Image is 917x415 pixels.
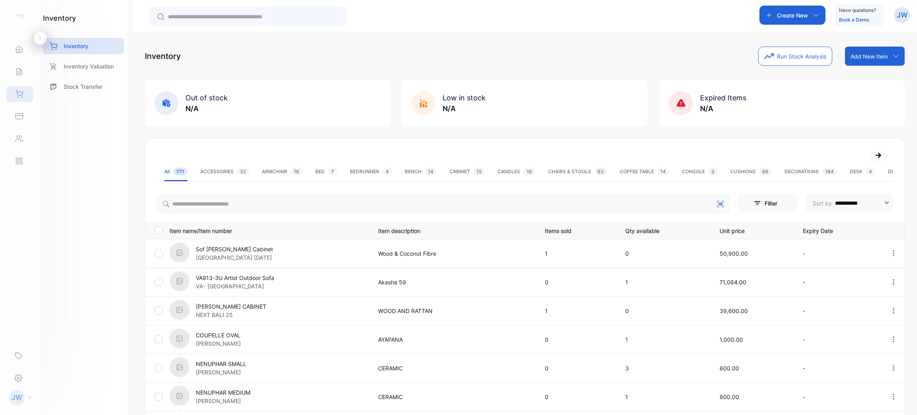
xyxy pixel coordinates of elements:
[196,331,241,339] p: COUPELLE OVAL
[382,168,392,175] span: 4
[700,103,746,114] p: N/A
[700,94,746,102] span: Expired Items
[803,249,874,258] p: -
[237,168,249,175] span: 32
[545,249,609,258] p: 1
[170,243,189,262] img: item
[708,168,718,175] span: 3
[64,62,114,70] p: Inventory Valuation
[12,392,22,403] p: JW
[196,397,250,405] p: [PERSON_NAME]
[803,393,874,401] p: -
[43,38,124,54] a: Inventory
[759,168,772,175] span: 66
[803,225,874,235] p: Expiry Date
[548,168,607,175] div: CHAIRS & STOOLS
[170,300,189,320] img: item
[378,393,529,401] p: CERAMIC
[682,168,718,175] div: CONSOLE
[196,339,241,348] p: [PERSON_NAME]
[405,168,437,175] div: BENCH
[196,274,274,282] p: VA913-3U Artist Outdoor Sofa
[443,94,486,102] span: Low in stock
[813,199,832,207] p: Sort by
[720,279,746,286] span: 71,084.00
[164,168,187,175] div: All
[720,365,739,372] span: 600.00
[620,168,669,175] div: COFFEE TABLE
[759,6,825,25] button: Create New
[866,168,875,175] span: 4
[64,82,102,91] p: Stock Transfer
[378,307,529,315] p: WOOD AND RATTAN
[625,393,703,401] p: 1
[720,393,739,400] span: 800.00
[170,357,189,377] img: item
[378,225,529,235] p: Item description
[185,103,228,114] p: N/A
[200,168,249,175] div: ACCESSORIES
[43,78,124,95] a: Stock Transfer
[784,168,837,175] div: DECORATIONS
[545,307,609,315] p: 1
[425,168,437,175] span: 14
[196,282,274,290] p: VA- [GEOGRAPHIC_DATA]
[185,94,228,102] span: Out of stock
[145,50,181,62] p: Inventory
[196,245,273,253] p: Sof [PERSON_NAME] Cabinet
[803,364,874,372] p: -
[64,42,88,50] p: Inventory
[625,225,703,235] p: Qty available
[291,168,302,175] span: 16
[43,58,124,74] a: Inventory Valuation
[443,103,486,114] p: N/A
[350,168,392,175] div: BEDRUNNER
[545,278,609,286] p: 0
[720,250,748,257] span: 50,900.00
[850,168,875,175] div: DESK
[594,168,607,175] span: 63
[625,278,703,286] p: 1
[625,364,703,372] p: 3
[170,329,189,348] img: item
[315,168,337,175] div: BED
[378,335,529,344] p: AYAPANA
[894,6,910,25] button: JW
[378,249,529,258] p: Wood & Coconut Fibre
[545,225,609,235] p: Items sold
[545,393,609,401] p: 0
[262,168,302,175] div: ARMCHAIR
[839,17,869,23] a: Book a Demo
[625,307,703,315] p: 0
[196,388,250,397] p: NENUPHAR MEDIUM
[839,6,876,14] p: Have questions?
[720,307,748,314] span: 39,600.00
[803,278,874,286] p: -
[777,11,808,20] p: Create New
[730,168,772,175] div: CUSHIONS
[473,168,485,175] span: 15
[378,364,529,372] p: CERAMIC
[170,271,189,291] img: item
[884,382,917,415] iframe: LiveChat chat widget
[328,168,337,175] span: 7
[196,360,246,368] p: NENUPHAR SMALL
[625,335,703,344] p: 1
[196,311,266,319] p: NEXT BALI 25
[806,194,893,213] button: Sort by
[758,47,832,66] button: Run Stock Analysis
[196,302,266,311] p: [PERSON_NAME] CABINET
[720,225,786,235] p: Unit price
[196,253,273,262] p: [GEOGRAPHIC_DATA] [DATE]
[822,168,837,175] span: 184
[378,278,529,286] p: Akasha 59
[170,386,189,406] img: item
[897,10,907,20] p: JW
[173,168,187,175] span: 771
[625,249,703,258] p: 0
[449,168,485,175] div: CABINET
[803,335,874,344] p: -
[523,168,535,175] span: 16
[498,168,535,175] div: CANDLES
[545,335,609,344] p: 0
